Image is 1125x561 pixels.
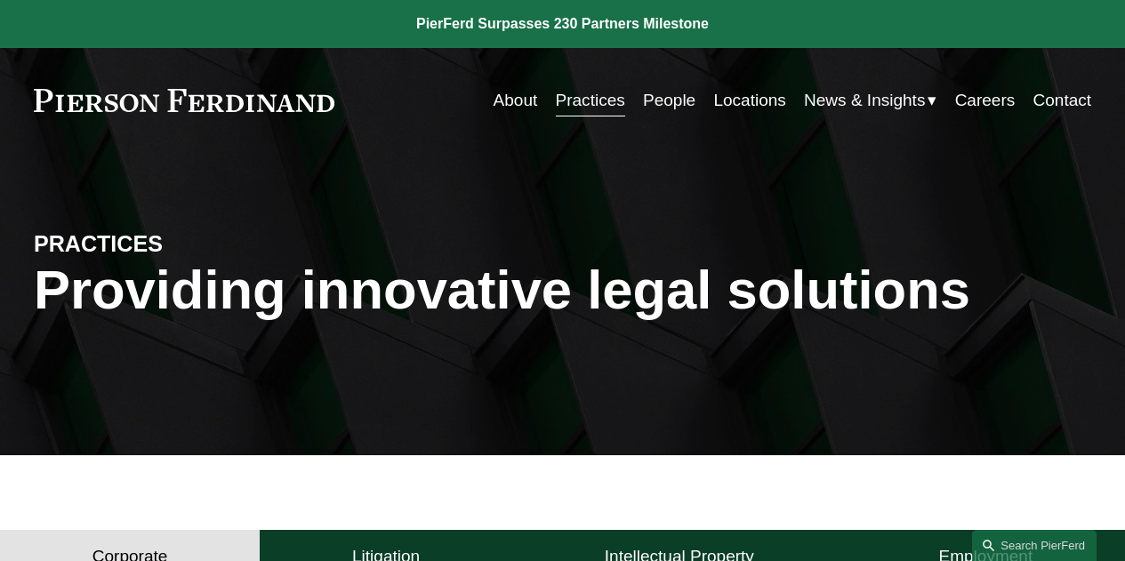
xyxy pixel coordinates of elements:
[34,230,298,259] h4: PRACTICES
[804,85,925,116] span: News & Insights
[643,84,695,117] a: People
[955,84,1016,117] a: Careers
[804,84,936,117] a: folder dropdown
[556,84,625,117] a: Practices
[713,84,785,117] a: Locations
[494,84,538,117] a: About
[1033,84,1092,117] a: Contact
[972,530,1097,561] a: Search this site
[34,259,1091,321] h1: Providing innovative legal solutions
